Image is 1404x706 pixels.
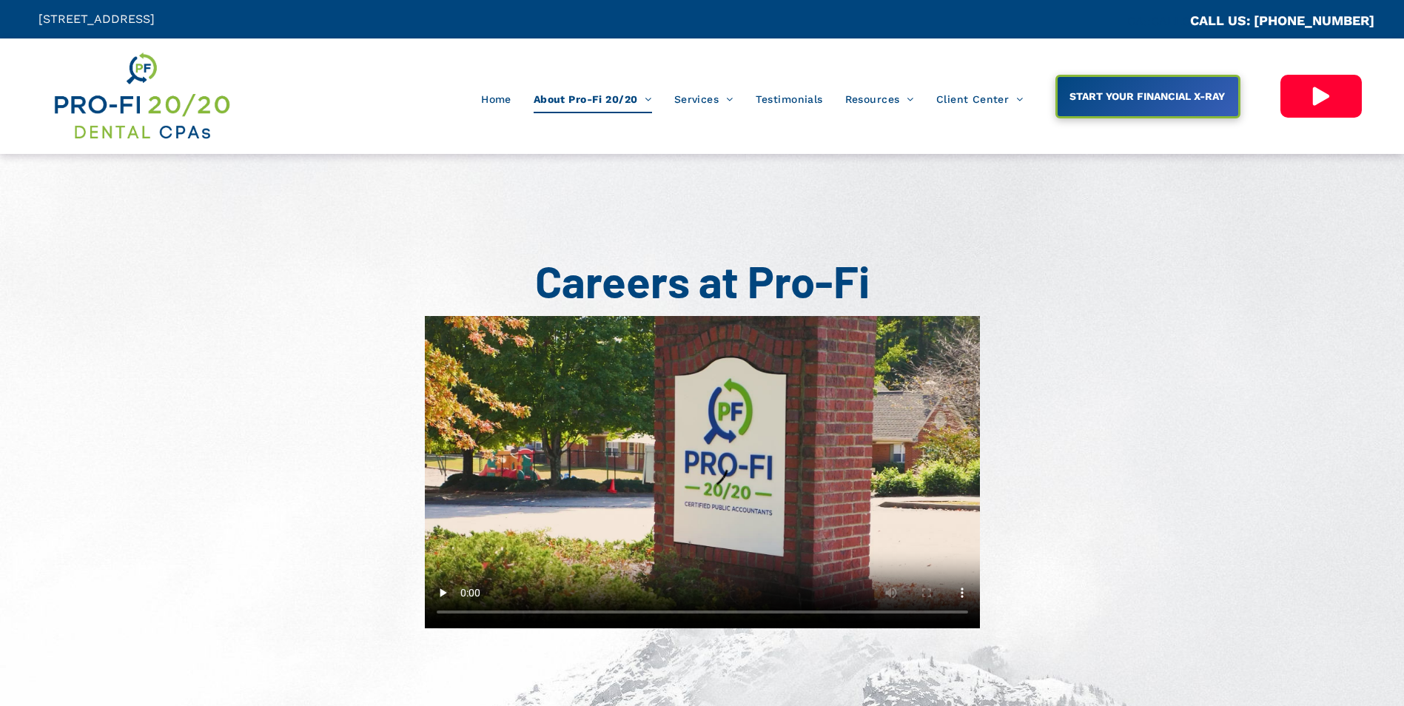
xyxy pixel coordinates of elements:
span: [STREET_ADDRESS] [38,12,155,26]
a: START YOUR FINANCIAL X-RAY [1055,75,1240,118]
a: Testimonials [745,85,834,113]
a: Resources [834,85,925,113]
a: Services [663,85,745,113]
a: About Pro-Fi 20/20 [523,85,663,113]
a: Client Center [925,85,1035,113]
a: Home [470,85,523,113]
img: Get Dental CPA Consulting, Bookkeeping, & Bank Loans [52,50,231,143]
span: START YOUR FINANCIAL X-RAY [1064,83,1230,110]
a: CALL US: [PHONE_NUMBER] [1190,13,1374,28]
span: CA::CALLC [1127,14,1190,28]
span: Careers at Pro-Fi [535,254,870,307]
